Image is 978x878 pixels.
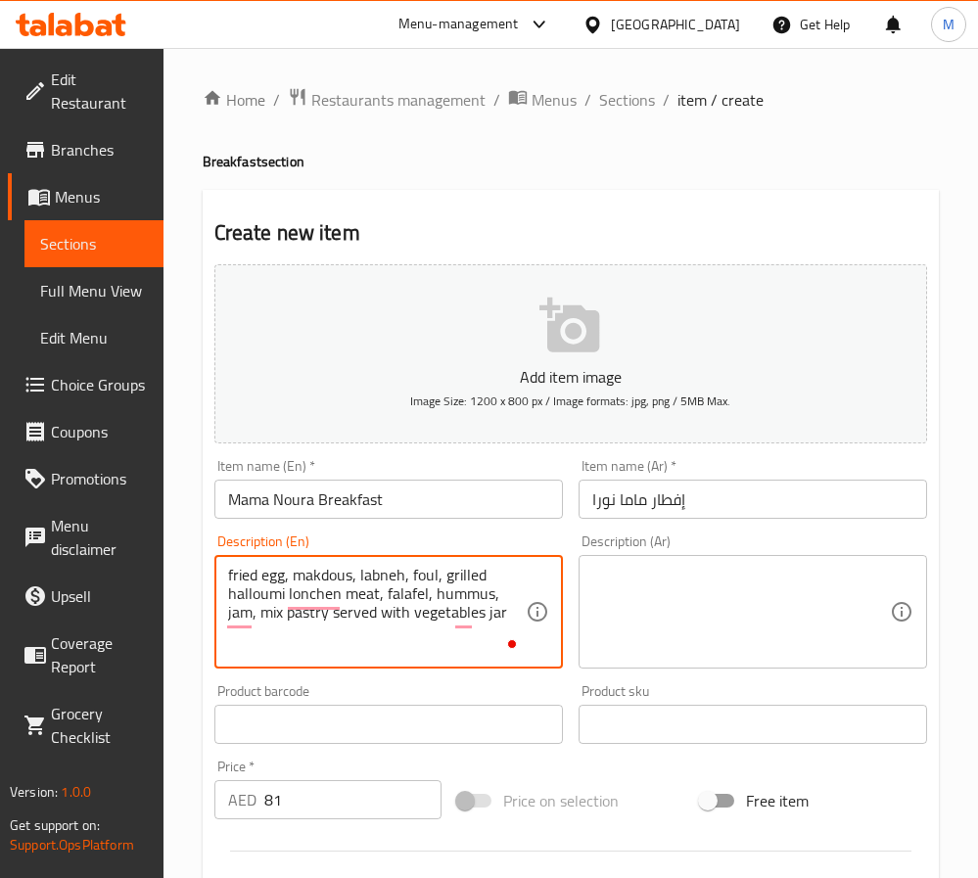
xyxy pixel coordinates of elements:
p: AED [228,788,256,811]
p: Add item image [245,365,897,389]
input: Enter name Ar [579,480,927,519]
a: Edit Menu [24,314,163,361]
a: Menus [508,87,577,113]
span: Grocery Checklist [51,702,148,749]
a: Branches [8,126,163,173]
span: Free item [746,789,809,812]
div: Menu-management [398,13,519,36]
a: Full Menu View [24,267,163,314]
a: Choice Groups [8,361,163,408]
h4: Breakfast section [203,152,939,171]
button: Add item imageImage Size: 1200 x 800 px / Image formats: jpg, png / 5MB Max. [214,264,927,443]
a: Home [203,88,265,112]
input: Please enter product sku [579,705,927,744]
a: Edit Restaurant [8,56,163,126]
span: Coverage Report [51,631,148,678]
a: Grocery Checklist [8,690,163,761]
input: Please enter product barcode [214,705,563,744]
span: Restaurants management [311,88,486,112]
span: Menus [532,88,577,112]
span: Promotions [51,467,148,490]
span: Coupons [51,420,148,443]
input: Please enter price [264,780,442,819]
div: [GEOGRAPHIC_DATA] [611,14,740,35]
li: / [493,88,500,112]
a: Sections [599,88,655,112]
a: Menu disclaimer [8,502,163,573]
a: Coupons [8,408,163,455]
li: / [663,88,670,112]
a: Promotions [8,455,163,502]
span: 1.0.0 [61,779,91,805]
li: / [584,88,591,112]
a: Menus [8,173,163,220]
a: Coverage Report [8,620,163,690]
a: Restaurants management [288,87,486,113]
span: Choice Groups [51,373,148,396]
span: Image Size: 1200 x 800 px / Image formats: jpg, png / 5MB Max. [410,390,730,412]
span: Upsell [51,584,148,608]
nav: breadcrumb [203,87,939,113]
a: Support.OpsPlatform [10,832,134,857]
span: Price on selection [503,789,619,812]
span: Full Menu View [40,279,148,302]
span: Sections [40,232,148,255]
h2: Create new item [214,218,927,248]
span: Menu disclaimer [51,514,148,561]
span: Edit Restaurant [51,68,148,115]
span: Edit Menu [40,326,148,349]
span: Get support on: [10,812,100,838]
li: / [273,88,280,112]
a: Upsell [8,573,163,620]
input: Enter name En [214,480,563,519]
span: Menus [55,185,148,208]
span: Version: [10,779,58,805]
span: Branches [51,138,148,162]
span: item / create [677,88,764,112]
a: Sections [24,220,163,267]
textarea: To enrich screen reader interactions, please activate Accessibility in Grammarly extension settings [228,566,526,659]
span: M [943,14,955,35]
